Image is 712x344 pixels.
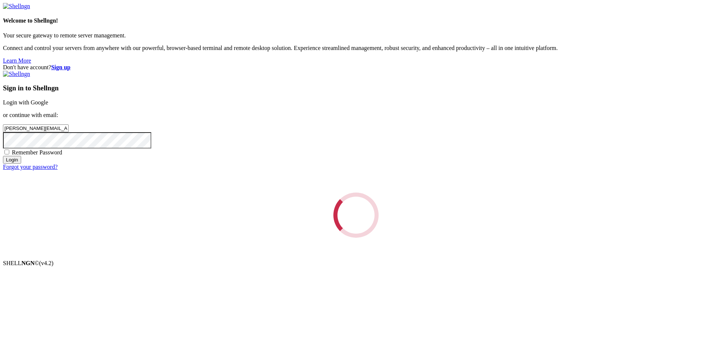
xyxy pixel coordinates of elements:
[3,124,69,132] input: Email address
[327,186,385,244] div: Loading...
[3,64,709,71] div: Don't have account?
[22,260,35,266] b: NGN
[51,64,70,70] a: Sign up
[3,112,709,118] p: or continue with email:
[3,260,53,266] span: SHELL ©
[3,156,21,164] input: Login
[3,99,48,106] a: Login with Google
[3,45,709,51] p: Connect and control your servers from anywhere with our powerful, browser-based terminal and remo...
[39,260,54,266] span: 4.2.0
[3,71,30,77] img: Shellngn
[3,164,57,170] a: Forgot your password?
[3,32,709,39] p: Your secure gateway to remote server management.
[3,3,30,10] img: Shellngn
[4,150,9,154] input: Remember Password
[3,84,709,92] h3: Sign in to Shellngn
[3,17,709,24] h4: Welcome to Shellngn!
[3,57,31,64] a: Learn More
[12,149,62,156] span: Remember Password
